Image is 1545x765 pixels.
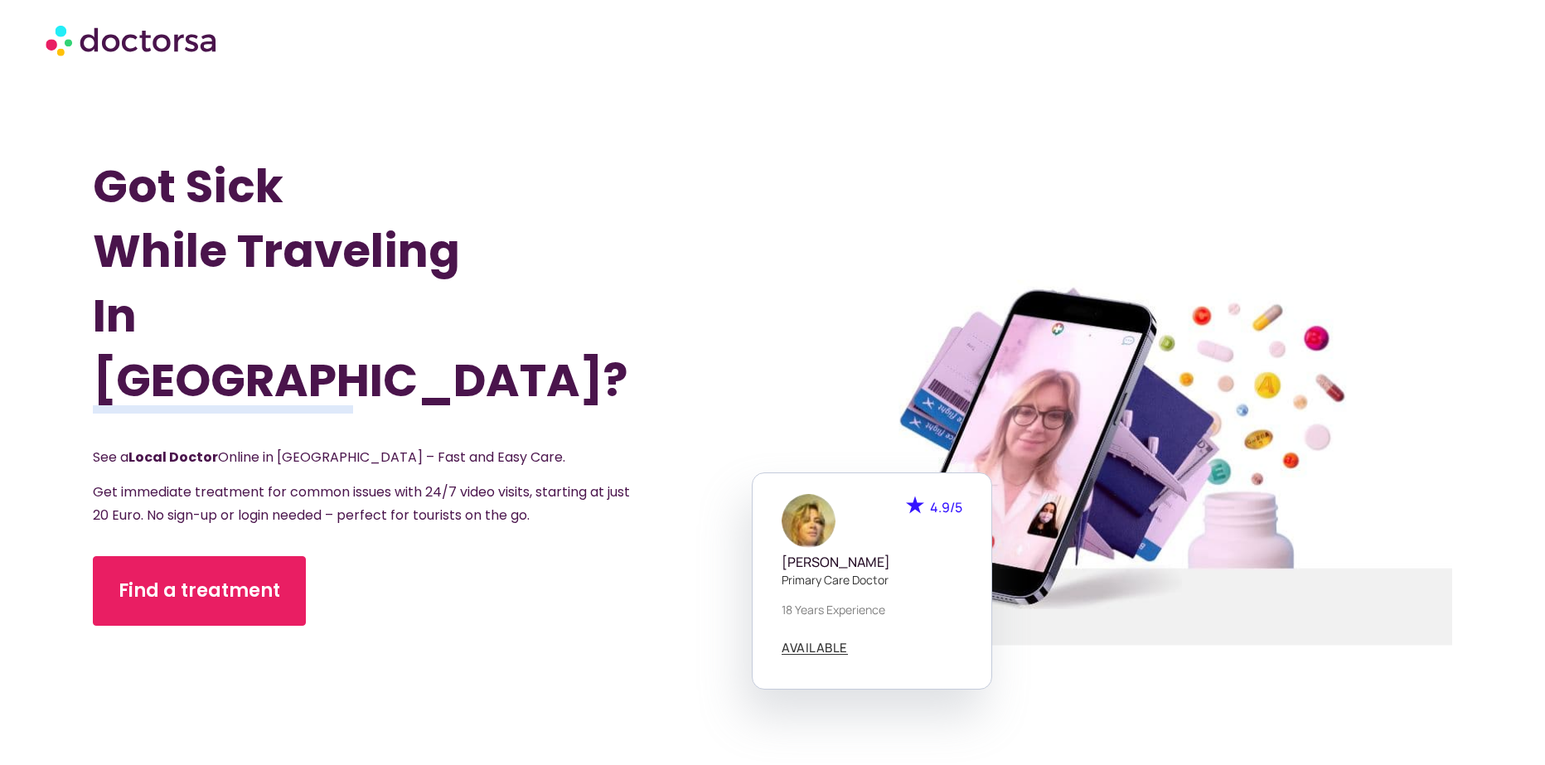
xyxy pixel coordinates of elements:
p: Primary care doctor [782,571,962,588]
strong: Local Doctor [128,448,218,467]
span: Get immediate treatment for common issues with 24/7 video visits, starting at just 20 Euro. No si... [93,482,630,525]
span: See a Online in [GEOGRAPHIC_DATA] – Fast and Easy Care. [93,448,565,467]
h5: [PERSON_NAME] [782,554,962,570]
a: Find a treatment [93,556,306,626]
span: 4.9/5 [930,498,962,516]
h1: Got Sick While Traveling In [GEOGRAPHIC_DATA]? [93,154,671,413]
span: AVAILABLE [782,642,848,654]
span: Find a treatment [119,578,280,604]
p: 18 years experience [782,601,962,618]
a: AVAILABLE [782,642,848,655]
